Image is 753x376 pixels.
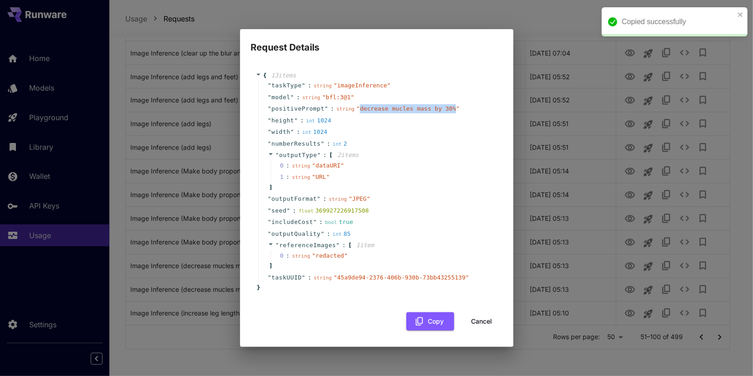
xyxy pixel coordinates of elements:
[292,206,296,215] span: :
[333,231,342,237] span: int
[268,274,271,281] span: "
[286,173,290,182] div: :
[324,105,328,112] span: "
[271,127,291,137] span: width
[302,95,321,101] span: string
[286,161,290,170] div: :
[329,151,333,160] span: [
[271,218,313,227] span: includeCost
[302,127,328,137] div: 1024
[317,152,321,158] span: "
[325,219,338,225] span: bool
[268,140,271,147] span: "
[297,93,300,102] span: :
[298,208,313,214] span: float
[738,11,744,18] button: close
[268,128,271,135] span: "
[333,274,469,281] span: " 45a9de94-2376-406b-930b-73bb43255139 "
[300,116,304,125] span: :
[319,218,323,227] span: :
[297,127,300,137] span: :
[294,117,298,124] span: "
[292,253,310,259] span: string
[313,218,317,225] span: "
[333,141,342,147] span: int
[271,72,296,79] span: 13 item s
[356,242,374,249] span: 1 item
[271,81,302,90] span: taskType
[292,163,310,169] span: string
[263,71,267,80] span: {
[271,273,302,282] span: taskUUID
[286,251,290,260] div: :
[271,139,321,148] span: numberResults
[312,252,348,259] span: " redacted "
[348,241,352,250] span: [
[302,274,305,281] span: "
[276,152,279,158] span: "
[308,273,312,282] span: :
[333,229,351,239] div: 85
[331,104,334,113] span: :
[268,94,271,101] span: "
[338,152,359,158] span: 2 item s
[287,207,290,214] span: "
[329,196,347,202] span: string
[333,139,347,148] div: 2
[327,229,330,239] span: :
[306,116,331,125] div: 1024
[314,83,332,89] span: string
[268,230,271,237] span: "
[342,241,346,250] span: :
[271,93,291,102] span: model
[306,118,315,124] span: int
[256,283,261,292] span: }
[280,251,292,260] span: 0
[280,161,292,170] span: 0
[271,104,325,113] span: positivePrompt
[349,195,370,202] span: " JPEG "
[323,151,327,160] span: :
[337,106,355,112] span: string
[279,152,317,158] span: outputType
[268,183,273,192] span: ]
[312,162,344,169] span: " dataURI "
[240,29,513,55] h2: Request Details
[280,173,292,182] span: 1
[268,195,271,202] span: "
[406,312,454,331] button: Copy
[290,94,294,101] span: "
[317,195,321,202] span: "
[333,82,390,89] span: " imageInference "
[336,242,340,249] span: "
[279,242,336,249] span: referenceImages
[461,312,502,331] button: Cancel
[325,218,353,227] div: true
[271,194,317,203] span: outputFormat
[312,173,330,180] span: " URL "
[321,140,324,147] span: "
[314,275,332,281] span: string
[268,117,271,124] span: "
[322,94,354,101] span: " bfl:3@1 "
[622,16,735,27] div: Copied successfully
[327,139,330,148] span: :
[271,116,294,125] span: height
[268,207,271,214] span: "
[292,174,310,180] span: string
[268,261,273,270] span: ]
[302,129,312,135] span: int
[302,82,305,89] span: "
[276,242,279,249] span: "
[290,128,294,135] span: "
[268,82,271,89] span: "
[298,206,369,215] div: 369927226917508
[323,194,327,203] span: :
[308,81,312,90] span: :
[356,105,460,112] span: " decrease mucles mass by 30% "
[321,230,324,237] span: "
[271,206,287,215] span: seed
[268,218,271,225] span: "
[271,229,321,239] span: outputQuality
[268,105,271,112] span: "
